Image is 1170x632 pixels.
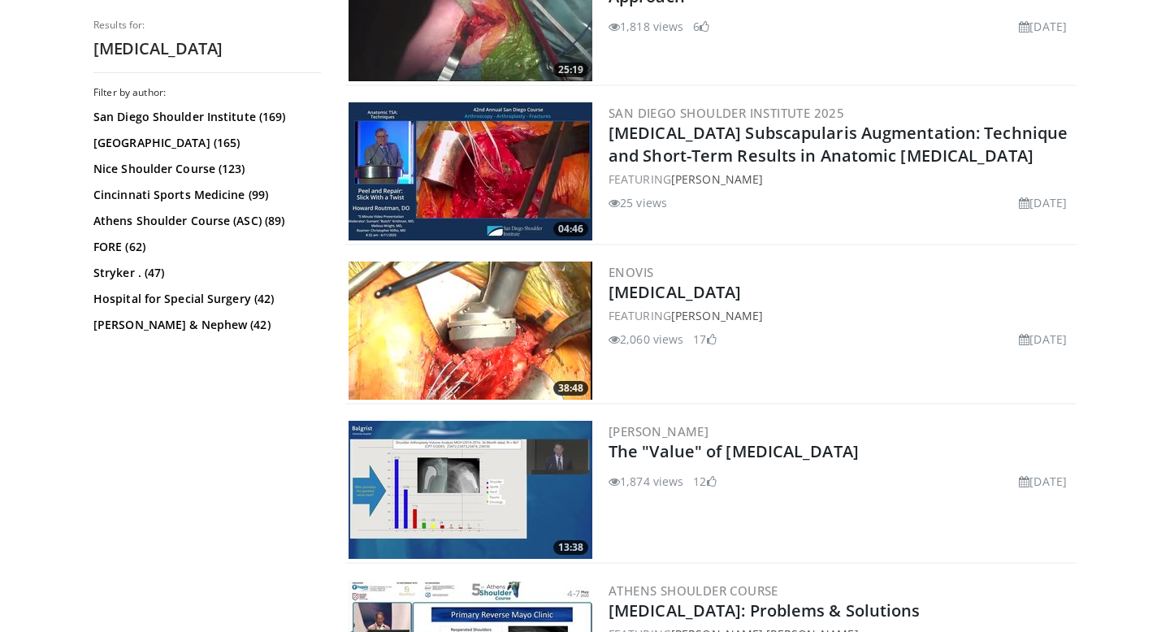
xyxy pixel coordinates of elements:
[93,187,317,203] a: Cincinnati Sports Medicine (99)
[93,239,317,255] a: FORE (62)
[693,473,716,490] li: 12
[609,18,683,35] li: 1,818 views
[609,105,844,121] a: San Diego Shoulder Institute 2025
[349,262,592,400] img: 0d1f48d2-5b7f-4483-9a21-ac617e6d327c.300x170_q85_crop-smart_upscale.jpg
[1019,18,1067,35] li: [DATE]
[609,331,683,348] li: 2,060 views
[1019,194,1067,211] li: [DATE]
[93,19,321,32] p: Results for:
[609,194,667,211] li: 25 views
[349,102,592,240] a: 04:46
[93,213,317,229] a: Athens Shoulder Course (ASC) (89)
[553,63,588,77] span: 25:19
[609,473,683,490] li: 1,874 views
[609,171,1073,188] div: FEATURING
[349,262,592,400] a: 38:48
[93,317,317,333] a: [PERSON_NAME] & Nephew (42)
[609,264,653,280] a: Enovis
[609,440,859,462] a: The "Value" of [MEDICAL_DATA]
[93,291,317,307] a: Hospital for Special Surgery (42)
[93,109,317,125] a: San Diego Shoulder Institute (169)
[609,600,921,621] a: [MEDICAL_DATA]: Problems & Solutions
[553,540,588,555] span: 13:38
[349,421,592,559] img: c1390347-279f-4fa0-abaf-466f9fa775ae.300x170_q85_crop-smart_upscale.jpg
[93,86,321,99] h3: Filter by author:
[93,38,321,59] h2: [MEDICAL_DATA]
[693,18,709,35] li: 6
[609,582,778,599] a: Athens Shoulder Course
[693,331,716,348] li: 17
[609,423,708,439] a: [PERSON_NAME]
[609,281,741,303] a: [MEDICAL_DATA]
[553,381,588,396] span: 38:48
[93,135,317,151] a: [GEOGRAPHIC_DATA] (165)
[671,171,763,187] a: [PERSON_NAME]
[1019,331,1067,348] li: [DATE]
[671,308,763,323] a: [PERSON_NAME]
[1019,473,1067,490] li: [DATE]
[553,222,588,236] span: 04:46
[349,102,592,240] img: 30185b7f-62bf-4c3d-803c-7b317251a7f4.300x170_q85_crop-smart_upscale.jpg
[609,307,1073,324] div: FEATURING
[349,421,592,559] a: 13:38
[93,265,317,281] a: Stryker . (47)
[609,122,1068,167] a: [MEDICAL_DATA] Subscapularis Augmentation: Technique and Short-Term Results in Anatomic [MEDICAL_...
[93,161,317,177] a: Nice Shoulder Course (123)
